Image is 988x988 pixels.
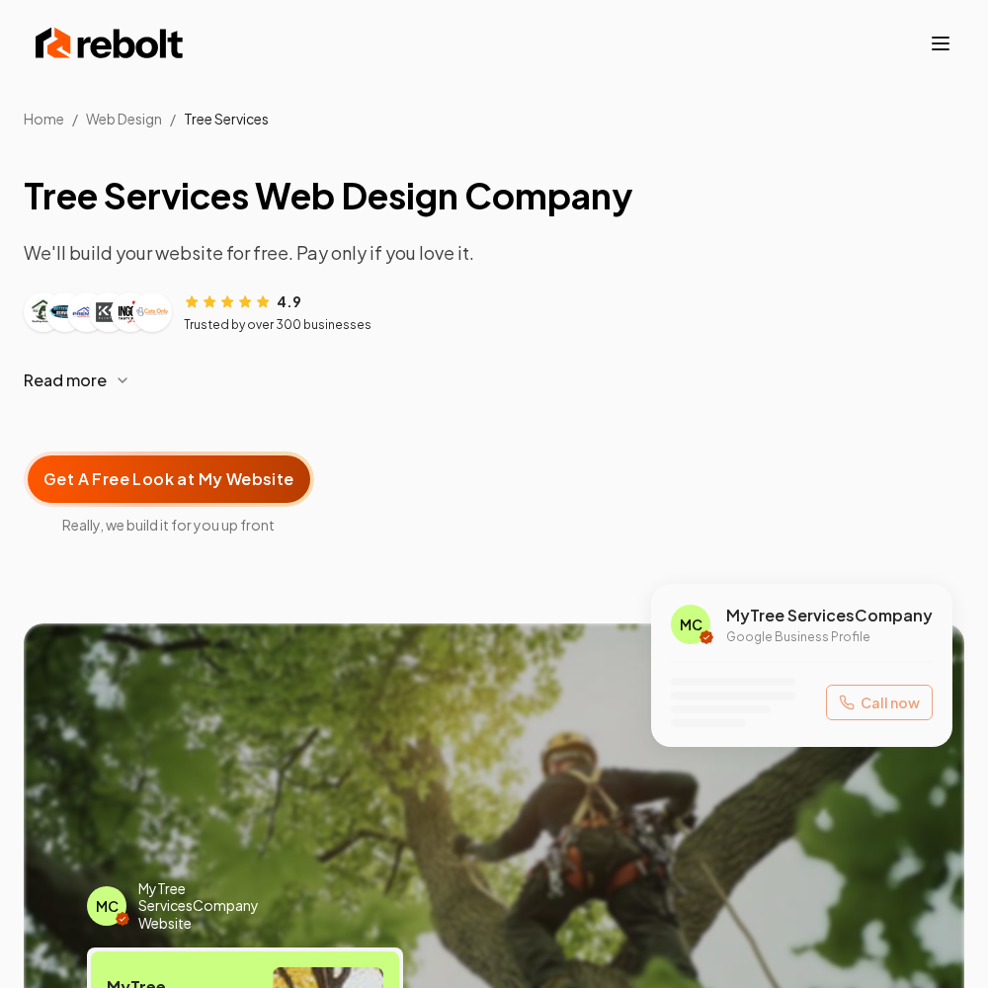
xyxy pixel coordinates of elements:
[24,239,964,267] p: We'll build your website for free. Pay only if you love it.
[136,296,168,328] img: Customer logo 6
[277,291,301,311] span: 4.9
[24,357,964,404] button: Read more
[726,604,933,627] span: My Tree Services Company
[86,110,162,127] span: Web Design
[43,467,294,491] span: Get A Free Look at My Website
[36,24,184,63] img: Rebolt Logo
[96,896,119,916] span: MC
[72,109,78,128] li: /
[680,615,702,634] span: MC
[24,176,964,215] h1: Tree Services Web Design Company
[184,317,371,333] p: Trusted by over 300 businesses
[115,296,146,328] img: Customer logo 5
[24,420,314,535] a: Get A Free Look at My WebsiteReally, we build it for you up front
[93,296,124,328] img: Customer logo 4
[28,296,59,328] img: Customer logo 1
[138,880,297,933] span: My Tree Services Company Website
[24,452,314,507] button: Get A Free Look at My Website
[24,290,964,333] article: Customer reviews
[24,369,107,392] span: Read more
[184,290,301,311] div: Rating: 4.9 out of 5 stars
[49,296,81,328] img: Customer logo 2
[24,515,314,535] span: Really, we build it for you up front
[24,292,172,332] div: Customer logos
[184,110,269,127] span: Tree Services
[71,296,103,328] img: Customer logo 3
[726,629,933,645] p: Google Business Profile
[929,32,952,55] button: Toggle mobile menu
[24,110,64,127] a: Home
[170,109,176,128] li: /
